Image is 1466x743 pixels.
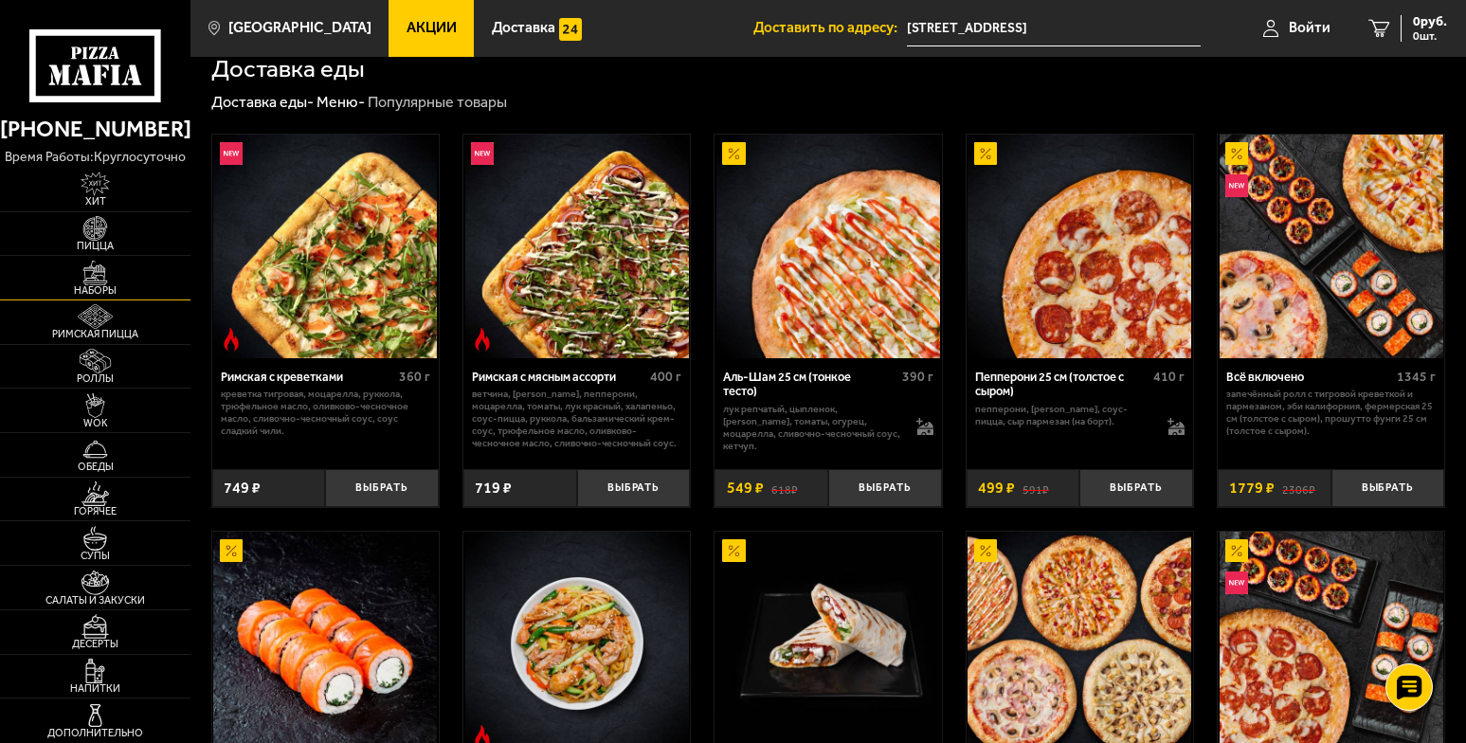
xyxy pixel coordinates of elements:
span: [GEOGRAPHIC_DATA] [228,21,371,35]
img: Римская с креветками [213,135,437,358]
s: 591 ₽ [1023,480,1049,496]
img: Новинка [471,142,494,165]
a: АкционныйНовинкаВсё включено [1218,135,1444,358]
p: креветка тигровая, моцарелла, руккола, трюфельное масло, оливково-чесночное масло, сливочно-чесно... [221,389,430,438]
a: АкционныйАль-Шам 25 см (тонкое тесто) [715,135,941,358]
input: Ваш адрес доставки [907,11,1200,46]
button: Выбрать [325,469,439,506]
span: Акции [407,21,457,35]
img: Аль-Шам 25 см (тонкое тесто) [716,135,940,358]
span: 499 ₽ [978,480,1015,496]
span: 360 г [399,369,430,385]
span: 0 шт. [1413,30,1447,42]
img: Пепперони 25 см (толстое с сыром) [968,135,1191,358]
span: Доставка [492,21,555,35]
img: Акционный [974,539,997,562]
span: 0 руб. [1413,15,1447,28]
span: 719 ₽ [475,480,512,496]
img: Акционный [722,539,745,562]
img: Римская с мясным ассорти [465,135,689,358]
span: 390 г [902,369,933,385]
p: ветчина, [PERSON_NAME], пепперони, моцарелла, томаты, лук красный, халапеньо, соус-пицца, руккола... [472,389,681,449]
button: Выбрать [1331,469,1445,506]
img: Всё включено [1220,135,1443,358]
s: 2306 ₽ [1282,480,1315,496]
img: Акционный [974,142,997,165]
p: Запечённый ролл с тигровой креветкой и пармезаном, Эби Калифорния, Фермерская 25 см (толстое с сы... [1226,389,1436,438]
div: Римская с креветками [221,370,394,384]
img: Акционный [1225,539,1248,562]
p: лук репчатый, цыпленок, [PERSON_NAME], томаты, огурец, моцарелла, сливочно-чесночный соус, кетчуп. [723,404,900,453]
div: Всё включено [1226,370,1392,384]
a: Меню- [317,93,365,111]
span: 549 ₽ [727,480,764,496]
span: улица Возрождения, 20 [907,11,1200,46]
div: Пепперони 25 см (толстое с сыром) [975,370,1149,399]
button: Выбрать [1079,469,1193,506]
span: Войти [1289,21,1330,35]
img: Острое блюдо [220,328,243,351]
img: Акционный [220,539,243,562]
span: 410 г [1153,369,1185,385]
img: 15daf4d41897b9f0e9f617042186c801.svg [559,18,582,41]
a: НовинкаОстрое блюдоРимская с мясным ассорти [463,135,690,358]
s: 618 ₽ [771,480,798,496]
img: Новинка [1225,174,1248,197]
div: Популярные товары [368,93,507,113]
img: Новинка [1225,571,1248,594]
img: Острое блюдо [471,328,494,351]
a: Доставка еды- [211,93,314,111]
span: 749 ₽ [224,480,261,496]
button: Выбрать [577,469,691,506]
h1: Доставка еды [211,57,365,82]
span: 1779 ₽ [1229,480,1275,496]
span: Доставить по адресу: [753,21,907,35]
button: Выбрать [828,469,942,506]
img: Акционный [1225,142,1248,165]
p: пепперони, [PERSON_NAME], соус-пицца, сыр пармезан (на борт). [975,404,1152,428]
a: НовинкаОстрое блюдоРимская с креветками [212,135,439,358]
span: 1345 г [1397,369,1436,385]
img: Акционный [722,142,745,165]
a: АкционныйПепперони 25 см (толстое с сыром) [967,135,1193,358]
span: 400 г [650,369,681,385]
div: Римская с мясным ассорти [472,370,645,384]
div: Аль-Шам 25 см (тонкое тесто) [723,370,896,399]
img: Новинка [220,142,243,165]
